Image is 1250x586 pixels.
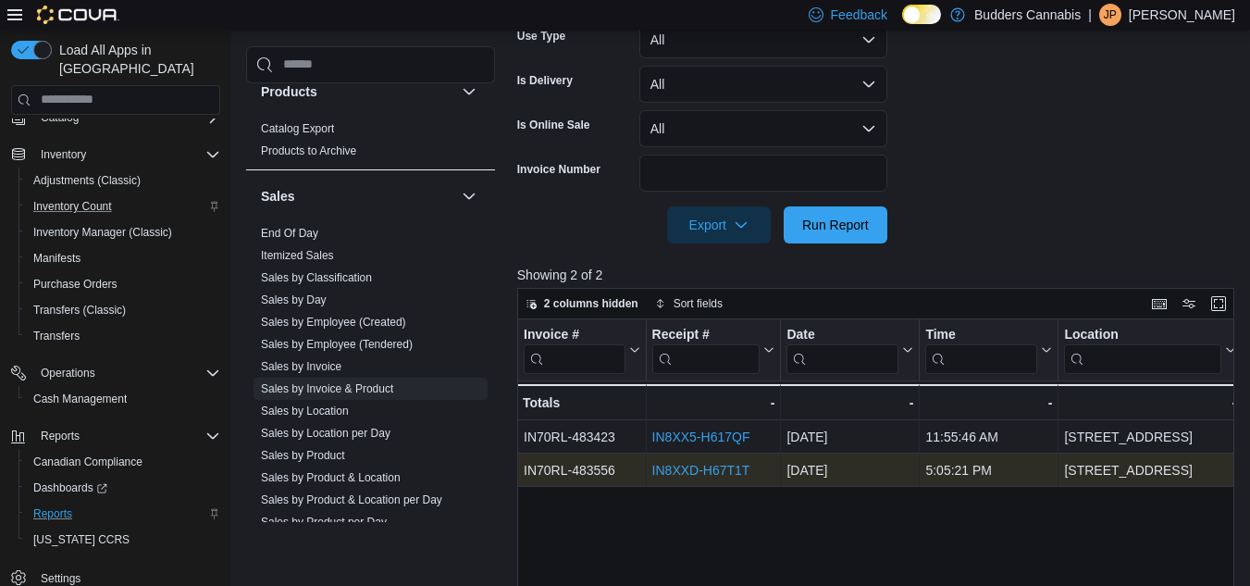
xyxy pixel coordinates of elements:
[19,271,228,297] button: Purchase Orders
[246,118,495,169] div: Products
[639,66,887,103] button: All
[902,5,941,24] input: Dark Mode
[261,227,318,240] a: End Of Day
[261,493,442,506] a: Sales by Product & Location per Day
[261,293,327,307] span: Sales by Day
[26,299,133,321] a: Transfers (Classic)
[925,426,1052,448] div: 11:55:46 AM
[261,448,345,463] span: Sales by Product
[1064,326,1236,373] button: Location
[26,195,119,218] a: Inventory Count
[19,193,228,219] button: Inventory Count
[33,425,87,447] button: Reports
[33,143,220,166] span: Inventory
[1064,459,1236,481] div: [STREET_ADDRESS]
[1064,326,1221,373] div: Location
[26,273,125,295] a: Purchase Orders
[517,29,565,44] label: Use Type
[33,425,220,447] span: Reports
[786,459,913,481] div: [DATE]
[33,173,141,188] span: Adjustments (Classic)
[524,326,640,373] button: Invoice #
[261,315,406,330] span: Sales by Employee (Created)
[925,392,1052,414] div: -
[33,455,142,469] span: Canadian Compliance
[784,206,887,243] button: Run Report
[678,206,760,243] span: Export
[26,247,220,269] span: Manifests
[1099,4,1121,26] div: Jessica Patterson
[26,388,220,410] span: Cash Management
[33,106,86,129] button: Catalog
[786,426,913,448] div: [DATE]
[651,326,760,343] div: Receipt #
[261,226,318,241] span: End Of Day
[786,392,913,414] div: -
[26,221,220,243] span: Inventory Manager (Classic)
[33,225,172,240] span: Inventory Manager (Classic)
[261,248,334,263] span: Itemized Sales
[458,81,480,103] button: Products
[651,430,749,444] a: IN8XX5-H617QF
[544,296,638,311] span: 2 columns hidden
[831,6,887,24] span: Feedback
[26,169,148,192] a: Adjustments (Classic)
[41,147,86,162] span: Inventory
[261,381,393,396] span: Sales by Invoice & Product
[261,187,295,206] h3: Sales
[261,338,413,351] a: Sales by Employee (Tendered)
[41,429,80,443] span: Reports
[33,362,103,384] button: Operations
[26,477,115,499] a: Dashboards
[26,169,220,192] span: Adjustments (Classic)
[518,293,646,315] button: 2 columns hidden
[261,360,341,373] a: Sales by Invoice
[1104,4,1117,26] span: JP
[33,106,220,129] span: Catalog
[19,449,228,475] button: Canadian Compliance
[974,4,1081,26] p: Budders Cannabis
[261,121,334,136] span: Catalog Export
[648,293,730,315] button: Sort fields
[41,110,79,125] span: Catalog
[26,195,220,218] span: Inventory Count
[26,451,150,473] a: Canadian Compliance
[925,326,1037,343] div: Time
[639,21,887,58] button: All
[41,366,95,380] span: Operations
[261,405,349,418] a: Sales by Location
[246,222,495,541] div: Sales
[52,41,220,78] span: Load All Apps in [GEOGRAPHIC_DATA]
[639,110,887,147] button: All
[925,326,1037,373] div: Time
[261,516,387,529] a: Sales by Product per Day
[26,503,220,525] span: Reports
[26,273,220,295] span: Purchase Orders
[1064,326,1221,343] div: Location
[26,503,80,525] a: Reports
[19,527,228,553] button: [US_STATE] CCRS
[33,329,80,343] span: Transfers
[19,297,228,323] button: Transfers (Classic)
[33,199,112,214] span: Inventory Count
[261,143,356,158] span: Products to Archive
[4,105,228,131] button: Catalog
[4,360,228,386] button: Operations
[26,299,220,321] span: Transfers (Classic)
[261,122,334,135] a: Catalog Export
[517,266,1242,284] p: Showing 2 of 2
[651,326,774,373] button: Receipt #
[19,245,228,271] button: Manifests
[26,221,179,243] a: Inventory Manager (Classic)
[902,24,903,25] span: Dark Mode
[33,480,107,495] span: Dashboards
[261,82,454,101] button: Products
[261,316,406,329] a: Sales by Employee (Created)
[19,323,228,349] button: Transfers
[33,392,127,406] span: Cash Management
[19,168,228,193] button: Adjustments (Classic)
[651,463,749,478] a: IN8XXD-H67T1T
[517,73,573,88] label: Is Delivery
[1207,293,1230,315] button: Enter fullscreen
[261,470,401,485] span: Sales by Product & Location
